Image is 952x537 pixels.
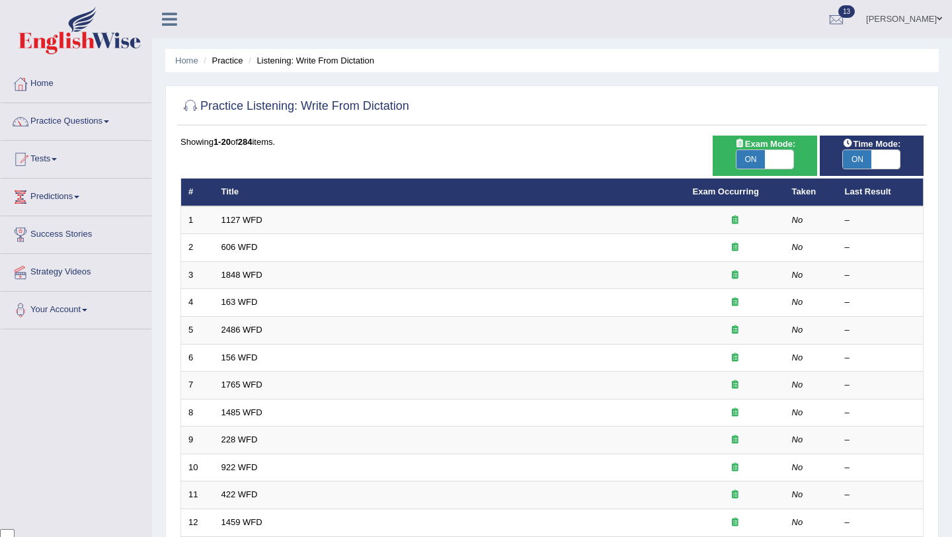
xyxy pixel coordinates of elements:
[843,150,871,169] span: ON
[1,292,151,325] a: Your Account
[221,242,258,252] a: 606 WFD
[792,380,803,390] em: No
[845,489,916,501] div: –
[845,379,916,392] div: –
[1,65,151,99] a: Home
[221,325,262,335] a: 2486 WFD
[693,296,777,309] div: Exam occurring question
[180,136,924,148] div: Showing of items.
[792,407,803,417] em: No
[221,434,258,444] a: 228 WFD
[214,137,231,147] b: 1-20
[181,179,214,206] th: #
[792,517,803,527] em: No
[785,179,838,206] th: Taken
[713,136,816,176] div: Show exams occurring in exams
[181,454,214,481] td: 10
[180,97,409,116] h2: Practice Listening: Write From Dictation
[181,317,214,345] td: 5
[736,150,765,169] span: ON
[221,215,262,225] a: 1127 WFD
[221,489,258,499] a: 422 WFD
[181,372,214,399] td: 7
[845,516,916,529] div: –
[245,54,374,67] li: Listening: Write From Dictation
[181,509,214,536] td: 12
[181,481,214,509] td: 11
[221,352,258,362] a: 156 WFD
[1,216,151,249] a: Success Stories
[214,179,686,206] th: Title
[792,215,803,225] em: No
[693,186,759,196] a: Exam Occurring
[693,324,777,337] div: Exam occurring question
[181,206,214,234] td: 1
[845,434,916,446] div: –
[221,517,262,527] a: 1459 WFD
[221,462,258,472] a: 922 WFD
[792,242,803,252] em: No
[221,380,262,390] a: 1765 WFD
[729,137,801,151] span: Exam Mode:
[845,462,916,474] div: –
[175,56,198,65] a: Home
[845,352,916,364] div: –
[221,297,258,307] a: 163 WFD
[1,179,151,212] a: Predictions
[792,270,803,280] em: No
[845,241,916,254] div: –
[181,261,214,289] td: 3
[693,489,777,501] div: Exam occurring question
[693,434,777,446] div: Exam occurring question
[845,324,916,337] div: –
[845,296,916,309] div: –
[693,241,777,254] div: Exam occurring question
[845,269,916,282] div: –
[845,407,916,419] div: –
[238,137,253,147] b: 284
[200,54,243,67] li: Practice
[838,179,924,206] th: Last Result
[792,489,803,499] em: No
[181,399,214,427] td: 8
[693,214,777,227] div: Exam occurring question
[792,325,803,335] em: No
[181,344,214,372] td: 6
[181,289,214,317] td: 4
[693,352,777,364] div: Exam occurring question
[693,407,777,419] div: Exam occurring question
[181,234,214,262] td: 2
[838,5,855,18] span: 13
[792,297,803,307] em: No
[837,137,906,151] span: Time Mode:
[221,270,262,280] a: 1848 WFD
[1,103,151,136] a: Practice Questions
[693,462,777,474] div: Exam occurring question
[693,269,777,282] div: Exam occurring question
[792,352,803,362] em: No
[693,516,777,529] div: Exam occurring question
[845,214,916,227] div: –
[1,141,151,174] a: Tests
[693,379,777,392] div: Exam occurring question
[1,254,151,287] a: Strategy Videos
[181,427,214,454] td: 9
[792,434,803,444] em: No
[792,462,803,472] em: No
[221,407,262,417] a: 1485 WFD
